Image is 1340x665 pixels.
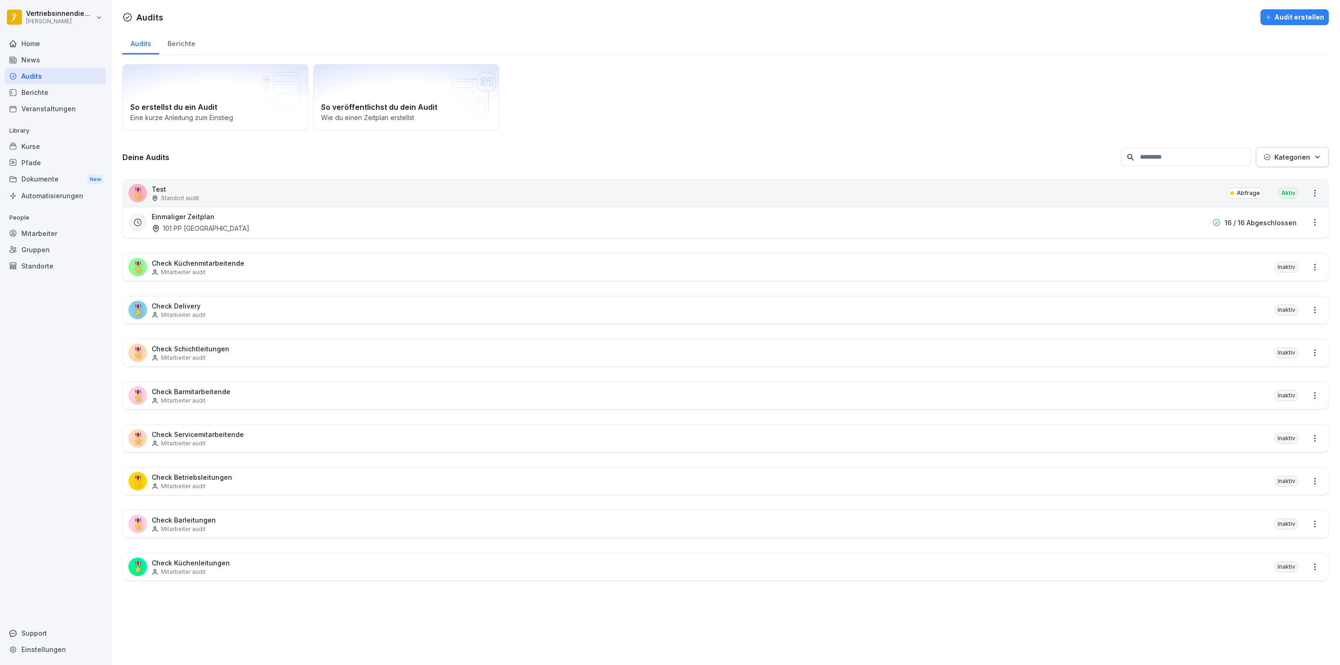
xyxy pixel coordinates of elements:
[152,515,216,525] p: Check Barleitungen
[1274,347,1299,358] div: Inaktiv
[128,558,147,576] div: 🎖️
[128,386,147,405] div: 🎖️
[161,396,206,405] p: Mitarbeiter audit
[1274,262,1299,273] div: Inaktiv
[128,184,147,202] div: 🎖️
[321,113,491,122] p: Wie du einen Zeitplan erstellst
[1225,218,1297,228] p: 16 / 16 Abgeschlossen
[5,84,106,101] a: Berichte
[152,387,230,396] p: Check Barmitarbeitende
[5,210,106,225] p: People
[1278,188,1299,199] div: Aktiv
[5,154,106,171] a: Pfade
[152,472,232,482] p: Check Betriebsleitungen
[128,429,147,448] div: 🎖️
[5,123,106,138] p: Library
[152,344,229,354] p: Check Schichtleitungen
[5,35,106,52] a: Home
[26,18,94,25] p: [PERSON_NAME]
[161,354,206,362] p: Mitarbeiter audit
[321,101,491,113] h2: So veröffentlichst du dein Audit
[5,258,106,274] a: Standorte
[1274,390,1299,401] div: Inaktiv
[122,64,308,130] a: So erstellst du ein AuditEine kurze Anleitung zum Einstieg
[128,301,147,319] div: 🎖️
[161,525,206,533] p: Mitarbeiter audit
[152,258,244,268] p: Check Küchenmitarbeitende
[130,113,301,122] p: Eine kurze Anleitung zum Einstieg
[1274,561,1299,572] div: Inaktiv
[5,68,106,84] a: Audits
[122,31,159,54] a: Audits
[1274,304,1299,316] div: Inaktiv
[5,171,106,188] a: DokumenteNew
[152,430,244,439] p: Check Servicemitarbeitende
[1274,433,1299,444] div: Inaktiv
[1274,476,1299,487] div: Inaktiv
[161,311,206,319] p: Mitarbeiter audit
[159,31,203,54] a: Berichte
[152,184,199,194] p: Test
[5,625,106,641] div: Support
[128,472,147,490] div: 🎖️
[152,223,249,233] div: 101 PP [GEOGRAPHIC_DATA]
[87,174,103,185] div: New
[152,212,214,222] h3: Einmaliger Zeitplan
[1256,147,1329,167] button: Kategorien
[1237,189,1260,197] p: Abfrage
[5,52,106,68] a: News
[128,258,147,276] div: 🎖️
[1260,9,1329,25] button: Audit erstellen
[1274,518,1299,530] div: Inaktiv
[1274,152,1310,162] p: Kategorien
[130,101,301,113] h2: So erstellst du ein Audit
[161,482,206,490] p: Mitarbeiter audit
[161,568,206,576] p: Mitarbeiter audit
[152,301,206,311] p: Check Delivery
[152,558,230,568] p: Check Küchenleitungen
[5,641,106,658] a: Einstellungen
[26,10,94,18] p: Vertriebsinnendienst
[5,188,106,204] a: Automatisierungen
[161,194,199,202] p: Standort audit
[128,515,147,533] div: 🎖️
[5,101,106,117] a: Veranstaltungen
[122,152,1116,162] h3: Deine Audits
[136,11,163,24] h1: Audits
[1265,12,1324,22] div: Audit erstellen
[5,138,106,154] a: Kurse
[5,171,106,188] div: Dokumente
[313,64,499,130] a: So veröffentlichst du dein AuditWie du einen Zeitplan erstellst
[161,439,206,448] p: Mitarbeiter audit
[5,225,106,242] a: Mitarbeiter
[128,343,147,362] div: 🎖️
[161,268,206,276] p: Mitarbeiter audit
[5,242,106,258] a: Gruppen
